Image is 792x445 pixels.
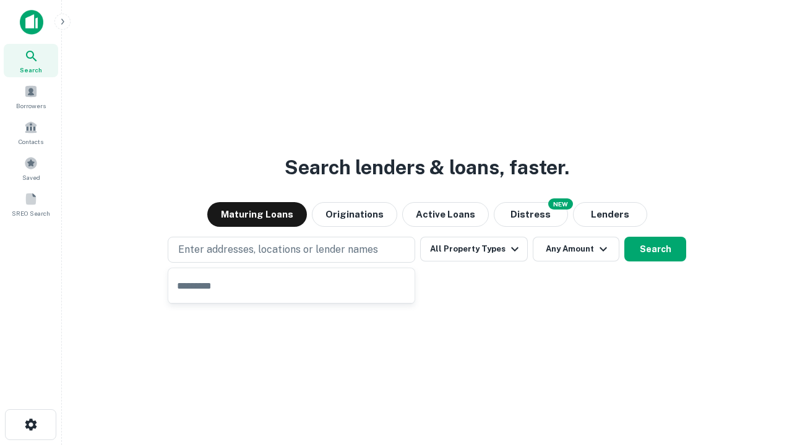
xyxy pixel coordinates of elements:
span: Search [20,65,42,75]
h3: Search lenders & loans, faster. [285,153,569,182]
button: Lenders [573,202,647,227]
button: Originations [312,202,397,227]
button: Search [624,237,686,261]
span: Saved [22,172,40,182]
div: NEW [548,198,573,210]
span: Borrowers [16,101,46,111]
a: Saved [4,151,58,185]
a: SREO Search [4,187,58,221]
img: capitalize-icon.png [20,10,43,35]
button: Enter addresses, locations or lender names [168,237,415,263]
a: Search [4,44,58,77]
iframe: Chat Widget [730,346,792,405]
button: Any Amount [533,237,619,261]
button: Maturing Loans [207,202,307,227]
span: Contacts [19,137,43,146]
button: All Property Types [420,237,528,261]
a: Contacts [4,116,58,149]
button: Active Loans [402,202,489,227]
a: Borrowers [4,80,58,113]
p: Enter addresses, locations or lender names [178,242,378,257]
span: SREO Search [12,208,50,218]
button: Search distressed loans with lien and other non-mortgage details. [494,202,568,227]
